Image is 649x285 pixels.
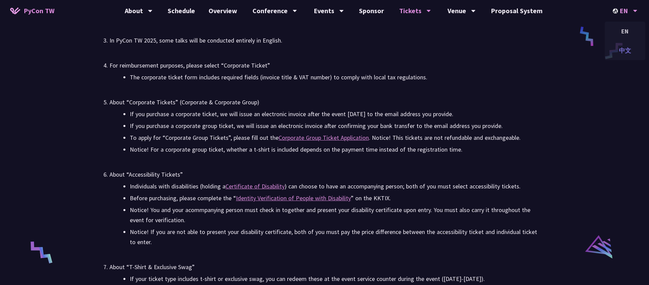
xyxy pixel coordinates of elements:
a: PyCon TW [3,2,61,19]
div: In PyCon TW 2025, some talks will be conducted entirely in English. [110,35,539,46]
li: To apply for “Corporate Group Tickets”, please fill out the . Notice! This tickets are not refund... [130,133,539,143]
li: If you purchase a corporate ticket, we will issue an electronic invoice after the event [DATE] to... [130,109,539,119]
div: About “Accessibility Tickets” [110,170,539,180]
li: If you purchase a corporate group ticket, we will issue an electronic invoice after confirming yo... [130,121,539,131]
a: Certificate of Disability [225,182,285,190]
li: Before purchasing, please complete the “ ” on the KKTIX. [130,193,539,203]
span: PyCon TW [24,6,54,16]
li: Notice! You and your acommpanying person must check in together and present your disability certi... [130,205,539,225]
li: Individuals with disabilities (holding a ) can choose to have an accompanying person; both of you... [130,181,539,191]
li: The corporate ticket form includes required fields (invoice title & VAT number) to comply with lo... [130,72,539,82]
div: 中文 [605,43,645,58]
li: Notice! For a corporate group ticket, whether a t-shirt is included depends on the payment time i... [130,145,539,155]
div: EN [605,23,645,39]
div: About “T-Shirt & Exclusive Swag” [110,262,539,272]
img: Locale Icon [613,8,620,14]
li: Notice! If you are not able to present your disability certificate, both of you must pay the pric... [130,227,539,247]
div: About “Corporate Tickets” (Corporate & Corporate Group) [110,97,539,107]
img: Home icon of PyCon TW 2025 [10,7,20,14]
a: Identity Verification of People with Disability [236,194,351,202]
a: Corporate Group Ticket Application [279,134,369,141]
div: For reimbursement purposes, please select “Corporate Ticket” [110,60,539,71]
li: If your ticket type includes t-shirt or exclusive swag, you can redeem these at the event service... [130,274,539,284]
